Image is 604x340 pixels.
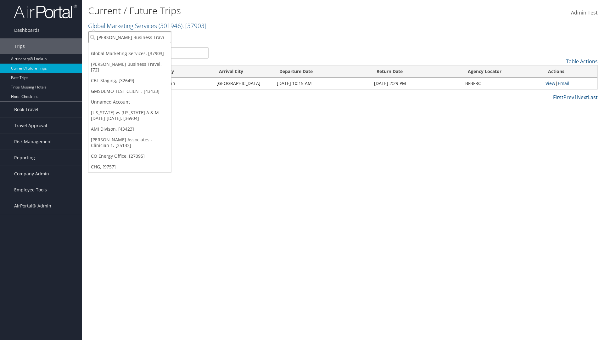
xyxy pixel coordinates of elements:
[462,78,542,89] td: BFBFRC
[371,65,462,78] th: Return Date: activate to sort column ascending
[553,94,563,101] a: First
[137,65,213,78] th: Departure City: activate to sort column ascending
[88,33,428,41] p: Filter:
[14,134,52,150] span: Risk Management
[14,118,47,133] span: Travel Approval
[213,65,274,78] th: Arrival City: activate to sort column ascending
[14,166,49,182] span: Company Admin
[274,65,371,78] th: Departure Date: activate to sort column descending
[558,80,569,86] a: Email
[14,150,35,166] span: Reporting
[571,9,598,16] span: Admin Test
[88,31,171,43] input: Search Accounts
[14,22,40,38] span: Dashboards
[88,59,171,75] a: [PERSON_NAME] Business Travel, [72]
[88,161,171,172] a: CHG, [9757]
[545,80,555,86] a: View
[88,75,171,86] a: CBT Staging, [32649]
[371,78,462,89] td: [DATE] 2:29 PM
[88,86,171,97] a: GMSDEMO TEST CLIENT, [43433]
[14,182,47,198] span: Employee Tools
[88,134,171,151] a: [PERSON_NAME] Associates - Clinician 1, [35133]
[566,58,598,65] a: Table Actions
[88,4,428,17] h1: Current / Future Trips
[88,107,171,124] a: [US_STATE] vs [US_STATE] A & M [DATE]-[DATE], [36904]
[88,151,171,161] a: CO Energy Office, [27095]
[88,48,171,59] a: Global Marketing Services, [37903]
[14,102,38,117] span: Book Travel
[159,21,182,30] span: ( 301946 )
[182,21,206,30] span: , [ 37903 ]
[88,21,206,30] a: Global Marketing Services
[274,78,371,89] td: [DATE] 10:15 AM
[462,65,542,78] th: Agency Locator: activate to sort column ascending
[88,97,171,107] a: Unnamed Account
[14,198,51,214] span: AirPortal® Admin
[577,94,588,101] a: Next
[542,78,597,89] td: |
[137,78,213,89] td: [US_STATE] Penn
[14,38,25,54] span: Trips
[571,3,598,23] a: Admin Test
[88,124,171,134] a: AMI Divison, [43423]
[14,4,77,19] img: airportal-logo.png
[563,94,574,101] a: Prev
[542,65,597,78] th: Actions
[574,94,577,101] a: 1
[213,78,274,89] td: [GEOGRAPHIC_DATA]
[588,94,598,101] a: Last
